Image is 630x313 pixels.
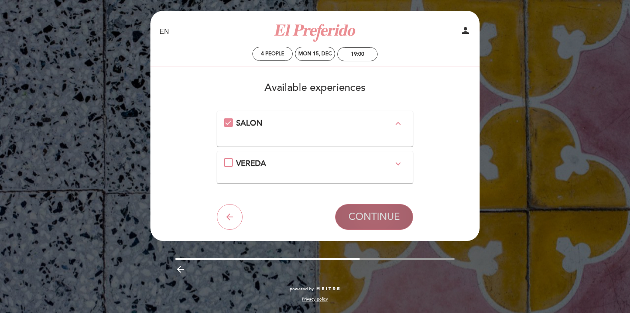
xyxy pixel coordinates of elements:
[302,296,328,302] a: Privacy policy
[460,25,471,36] i: person
[390,158,406,169] button: expand_more
[225,212,235,222] i: arrow_back
[393,118,403,129] i: expand_less
[175,264,186,274] i: arrow_backward
[351,51,364,57] div: 19:00
[460,25,471,39] button: person
[316,287,340,291] img: MEITRE
[298,51,332,57] div: Mon 15, Dec
[390,118,406,129] button: expand_less
[335,204,413,230] button: CONTINUE
[264,81,366,94] span: Available experiences
[217,204,243,230] button: arrow_back
[224,158,406,169] md-checkbox: VEREDA expand_more Usted esta seleccionando una mesa en vereda al aire libre. Solo podremos asign...
[348,211,400,223] span: CONTINUE
[261,20,369,44] a: El Preferido
[290,286,340,292] a: powered by
[224,118,406,132] md-checkbox: SALON expand_more
[236,159,266,168] span: VEREDA
[236,118,262,128] span: SALON
[393,159,403,169] i: expand_more
[290,286,314,292] span: powered by
[261,51,284,57] span: 4 people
